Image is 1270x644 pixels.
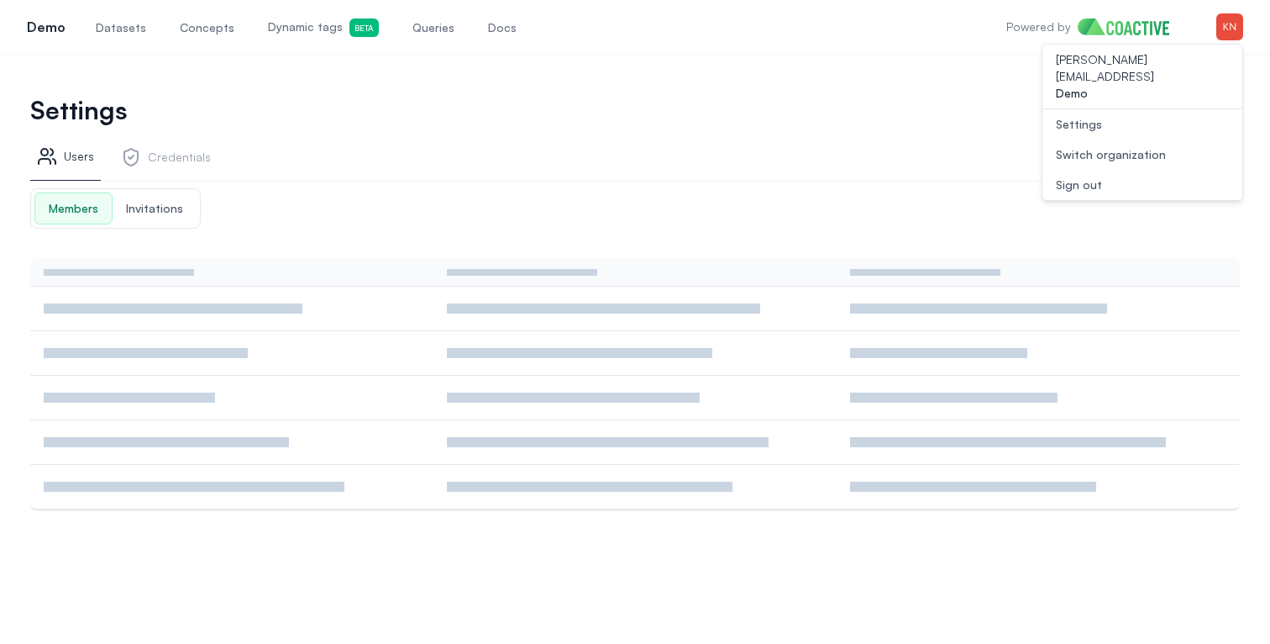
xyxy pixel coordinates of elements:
span: [PERSON_NAME][EMAIL_ADDRESS] [1056,51,1229,85]
img: Home [1078,18,1183,35]
a: Settings [1042,109,1242,140]
button: Sign out [1042,170,1242,200]
p: Powered by [1006,18,1071,35]
span: Beta [349,18,379,37]
span: Demo [1056,85,1229,102]
span: Dynamic tags [268,18,379,37]
span: Datasets [96,19,146,36]
span: Invitations [113,193,197,224]
button: Members [34,193,113,224]
button: Invitations [113,193,197,224]
div: Switch organization [1056,146,1166,163]
h1: Settings [30,98,1088,122]
span: Members [35,193,112,224]
span: Concepts [180,19,234,36]
button: Switch organization [1042,140,1242,170]
a: Credentials [114,140,218,181]
p: Demo [27,17,66,37]
a: Users [30,140,101,181]
span: Queries [412,19,454,36]
img: Menu for the logged in user [1216,13,1243,40]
